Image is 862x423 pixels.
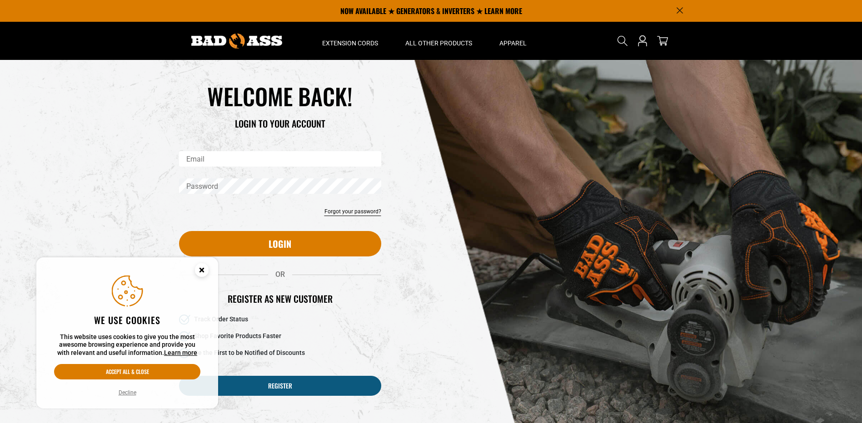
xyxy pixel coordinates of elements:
[54,364,200,379] button: Accept all & close
[179,82,381,110] h1: WELCOME BACK!
[405,39,472,47] span: All Other Products
[615,34,630,48] summary: Search
[392,22,486,60] summary: All Other Products
[164,349,197,356] a: Learn more
[309,22,392,60] summary: Extension Cords
[179,376,381,396] a: Register
[54,314,200,326] h2: We use cookies
[268,270,292,279] span: OR
[36,257,218,409] aside: Cookie Consent
[179,315,381,325] li: Track Order Status
[179,348,381,359] li: Be the First to be Notified of Discounts
[191,34,282,49] img: Bad Ass Extension Cords
[179,231,381,256] button: Login
[179,331,381,342] li: Shop Favorite Products Faster
[324,207,381,216] a: Forgot your password?
[486,22,540,60] summary: Apparel
[322,39,378,47] span: Extension Cords
[116,388,139,397] button: Decline
[179,293,381,305] h2: Register as new customer
[179,118,381,129] h3: LOGIN TO YOUR ACCOUNT
[54,333,200,357] p: This website uses cookies to give you the most awesome browsing experience and provide you with r...
[499,39,527,47] span: Apparel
